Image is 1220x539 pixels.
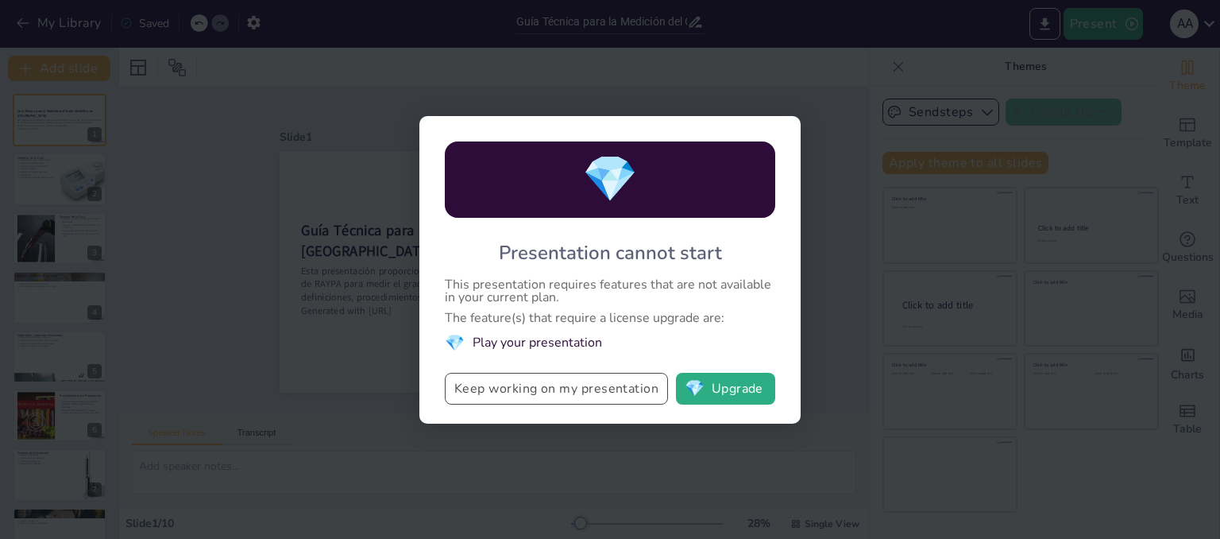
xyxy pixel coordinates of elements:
[685,381,705,397] span: diamond
[445,332,775,354] li: Play your presentation
[445,278,775,304] div: This presentation requires features that are not available in your current plan.
[445,373,668,405] button: Keep working on my presentation
[499,240,722,266] div: Presentation cannot start
[445,332,465,354] span: diamond
[676,373,775,405] button: diamondUpgrade
[582,149,638,210] span: diamond
[445,312,775,324] div: The feature(s) that require a license upgrade are:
